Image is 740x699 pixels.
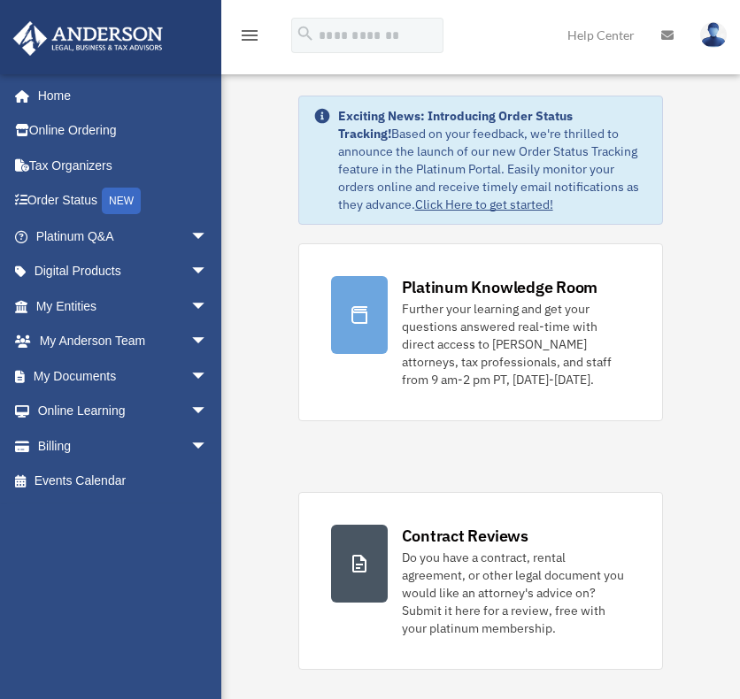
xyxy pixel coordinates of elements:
img: User Pic [700,22,727,48]
span: arrow_drop_down [190,288,226,325]
a: Order StatusNEW [12,183,235,219]
span: arrow_drop_down [190,219,226,255]
span: arrow_drop_down [190,254,226,290]
a: Home [12,78,226,113]
a: Events Calendar [12,464,235,499]
div: Further your learning and get your questions answered real-time with direct access to [PERSON_NAM... [402,300,631,388]
a: Online Ordering [12,113,235,149]
div: NEW [102,188,141,214]
strong: Exciting News: Introducing Order Status Tracking! [338,108,573,142]
span: arrow_drop_down [190,358,226,395]
a: Contract Reviews Do you have a contract, rental agreement, or other legal document you would like... [298,492,664,670]
span: arrow_drop_down [190,394,226,430]
span: arrow_drop_down [190,324,226,360]
a: Billingarrow_drop_down [12,428,235,464]
div: Do you have a contract, rental agreement, or other legal document you would like an attorney's ad... [402,549,631,637]
a: My Entitiesarrow_drop_down [12,288,235,324]
a: My Documentsarrow_drop_down [12,358,235,394]
a: Platinum Q&Aarrow_drop_down [12,219,235,254]
a: Online Learningarrow_drop_down [12,394,235,429]
div: Contract Reviews [402,525,528,547]
i: search [296,24,315,43]
div: Based on your feedback, we're thrilled to announce the launch of our new Order Status Tracking fe... [338,107,649,213]
span: arrow_drop_down [190,428,226,465]
img: Anderson Advisors Platinum Portal [8,21,168,56]
i: menu [239,25,260,46]
div: Platinum Knowledge Room [402,276,598,298]
a: My Anderson Teamarrow_drop_down [12,324,235,359]
a: Click Here to get started! [415,196,553,212]
a: menu [239,31,260,46]
a: Digital Productsarrow_drop_down [12,254,235,289]
a: Platinum Knowledge Room Further your learning and get your questions answered real-time with dire... [298,243,664,421]
a: Tax Organizers [12,148,235,183]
